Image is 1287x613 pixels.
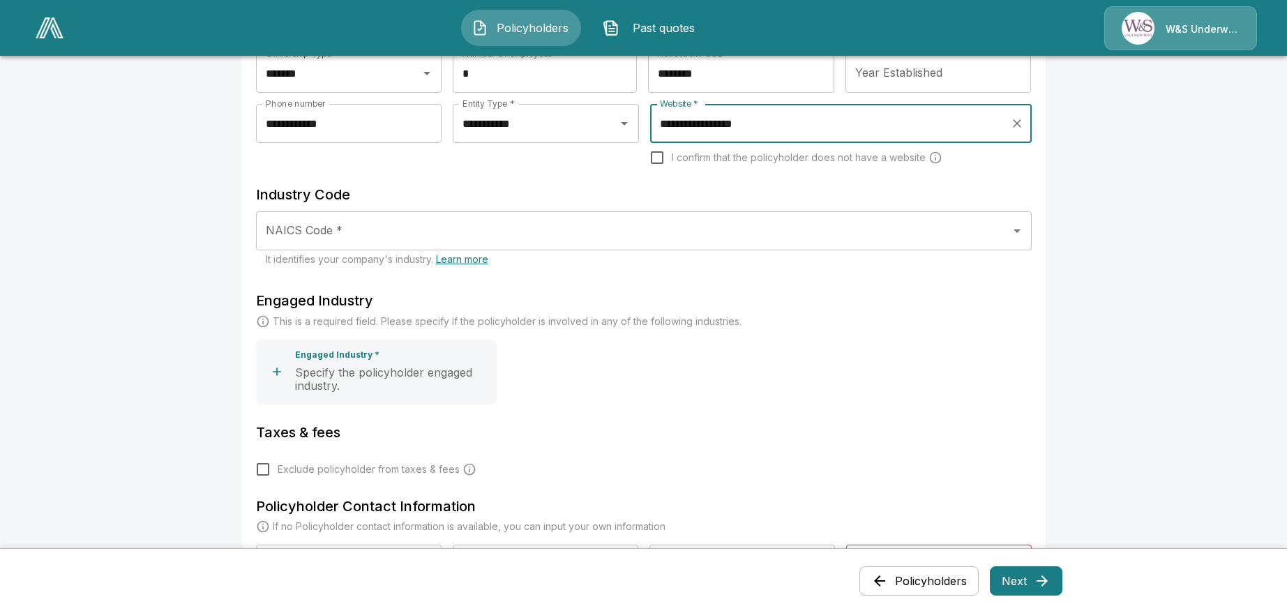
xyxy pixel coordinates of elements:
label: Entity Type * [462,98,514,109]
svg: Carriers run a cyber security scan on the policyholders' websites. Please enter a website wheneve... [928,151,942,165]
h6: Industry Code [256,183,1032,206]
p: Specify the policyholder engaged industry. [295,366,491,393]
button: Policyholders IconPolicyholders [461,10,581,46]
button: Policyholders [859,566,979,596]
a: Learn more [436,253,488,265]
button: Open [615,114,634,133]
button: Clear [1007,114,1027,133]
p: This is a required field. Please specify if the policyholder is involved in any of the following ... [273,315,742,328]
h6: Taxes & fees [256,421,1032,444]
img: AA Logo [36,17,63,38]
button: Next [990,566,1062,596]
span: Policyholders [494,20,571,36]
p: If no Policyholder contact information is available, you can input your own information [273,520,665,533]
p: Engaged Industry * [295,350,379,361]
h6: Policyholder Contact Information [256,495,1032,517]
span: Exclude policyholder from taxes & fees [278,462,460,476]
button: Open [1007,221,1027,241]
button: Open [417,63,437,83]
h6: Engaged Industry [256,289,1032,312]
img: Policyholders Icon [472,20,488,36]
span: I confirm that the policyholder does not have a website [672,151,926,165]
button: Past quotes IconPast quotes [592,10,712,46]
span: It identifies your company's industry. [266,253,488,265]
label: Phone number [266,98,326,109]
label: Website * [660,98,698,109]
span: Past quotes [625,20,702,36]
button: Engaged Industry *Specify the policyholder engaged industry. [256,340,497,404]
img: Past quotes Icon [603,20,619,36]
svg: Carrier and processing fees will still be applied [462,462,476,476]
